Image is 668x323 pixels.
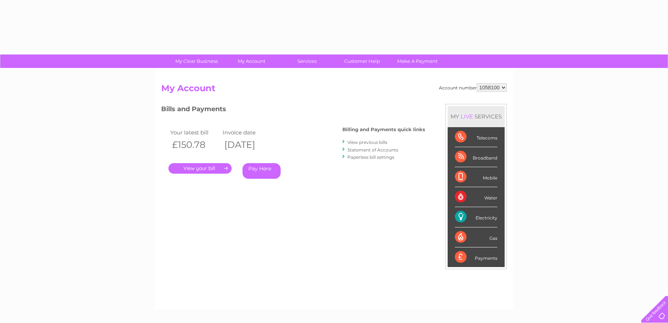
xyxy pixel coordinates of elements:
[455,167,497,187] div: Mobile
[439,83,507,92] div: Account number
[168,128,221,137] td: Your latest bill
[221,137,273,152] th: [DATE]
[221,128,273,137] td: Invoice date
[347,154,394,160] a: Paperless bill settings
[459,113,474,120] div: LIVE
[342,127,425,132] h4: Billing and Payments quick links
[161,83,507,97] h2: My Account
[332,54,392,68] a: Customer Help
[347,140,387,145] a: View previous bills
[168,163,232,174] a: .
[455,187,497,207] div: Water
[161,104,425,117] h3: Bills and Payments
[222,54,282,68] a: My Account
[243,163,281,179] a: Pay Here
[167,54,227,68] a: My Clear Business
[455,127,497,147] div: Telecoms
[455,207,497,227] div: Electricity
[448,106,505,127] div: MY SERVICES
[455,227,497,247] div: Gas
[455,247,497,267] div: Payments
[387,54,447,68] a: Make A Payment
[277,54,337,68] a: Services
[455,147,497,167] div: Broadband
[168,137,221,152] th: £150.78
[347,147,398,153] a: Statement of Accounts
